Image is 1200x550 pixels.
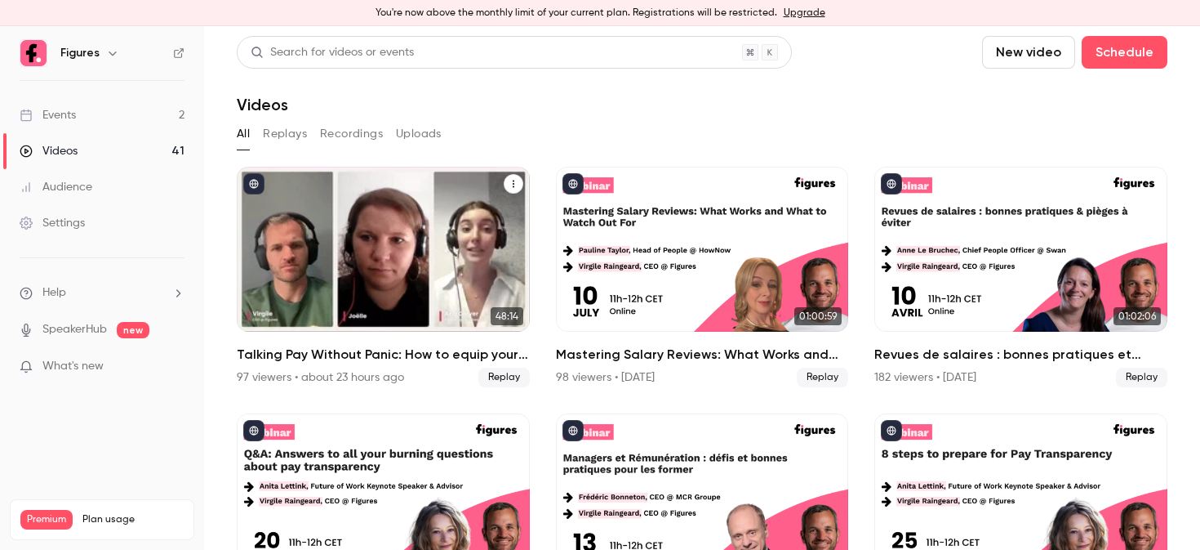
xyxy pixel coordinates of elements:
div: Events [20,107,76,123]
div: Videos [20,143,78,159]
div: 182 viewers • [DATE] [874,369,976,386]
button: Uploads [396,121,442,147]
button: published [562,173,584,195]
h2: Talking Pay Without Panic: How to equip your managers for the transparency shift [237,345,530,364]
h6: Figures [60,45,100,61]
h2: Revues de salaires : bonnes pratiques et pièges à éviter [874,345,1167,364]
a: SpeakerHub [42,321,107,338]
span: Plan usage [82,513,184,526]
li: Revues de salaires : bonnes pratiques et pièges à éviter [874,167,1167,387]
li: Talking Pay Without Panic: How to equip your managers for the transparency shift [237,167,530,387]
h2: Mastering Salary Reviews: What Works and What to Watch Out For [556,345,849,364]
span: 01:00:59 [794,307,842,325]
h1: Videos [237,95,288,114]
button: published [562,420,584,441]
a: 01:02:06Revues de salaires : bonnes pratiques et pièges à éviter182 viewers • [DATE]Replay [874,167,1167,387]
div: 97 viewers • about 23 hours ago [237,369,404,386]
iframe: Noticeable Trigger [165,360,184,374]
a: 01:00:59Mastering Salary Reviews: What Works and What to Watch Out For98 viewers • [DATE]Replay [556,167,849,387]
button: published [881,420,902,441]
img: Figures [20,40,47,66]
button: Schedule [1082,36,1167,69]
span: Help [42,284,66,302]
button: published [243,173,264,195]
a: Upgrade [784,7,825,20]
span: Replay [1116,368,1167,387]
span: 01:02:06 [1113,307,1161,325]
span: new [117,322,149,338]
button: Recordings [320,121,383,147]
div: 98 viewers • [DATE] [556,369,655,386]
span: 48:14 [491,307,523,325]
div: Search for videos or events [251,44,414,61]
div: Settings [20,215,85,231]
button: published [243,420,264,441]
span: Replay [478,368,530,387]
button: All [237,121,250,147]
a: 48:14Talking Pay Without Panic: How to equip your managers for the transparency shift97 viewers •... [237,167,530,387]
button: New video [982,36,1075,69]
section: Videos [237,36,1167,540]
span: Premium [20,510,73,530]
span: Replay [797,368,848,387]
button: published [881,173,902,195]
li: help-dropdown-opener [20,284,184,302]
span: What's new [42,358,104,375]
div: Audience [20,179,92,195]
li: Mastering Salary Reviews: What Works and What to Watch Out For [556,167,849,387]
button: Replays [263,121,307,147]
